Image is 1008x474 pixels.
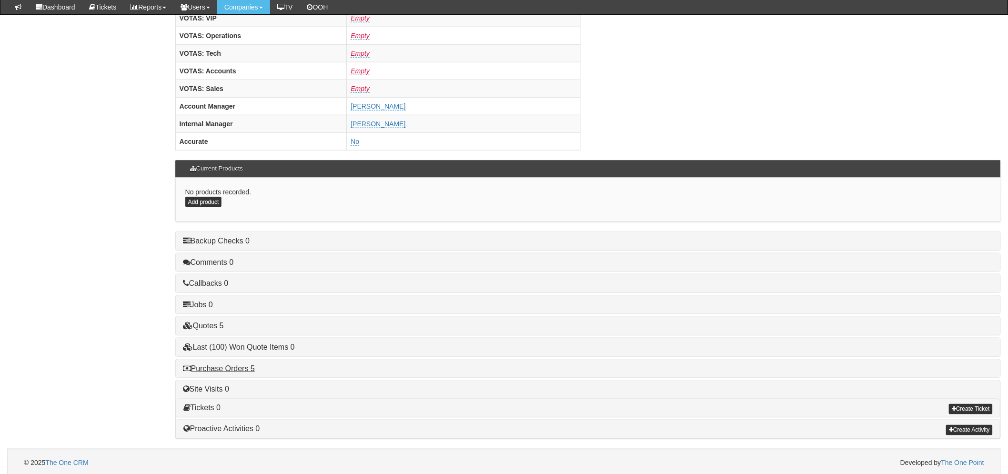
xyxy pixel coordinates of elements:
a: Site Visits 0 [183,385,229,393]
div: No products recorded. [175,178,1001,222]
a: Proactive Activities 0 [183,425,260,433]
a: [PERSON_NAME] [351,120,405,128]
a: Empty [351,50,370,58]
a: The One CRM [45,459,88,467]
a: Tickets 0 [183,404,221,412]
a: Comments 0 [183,258,234,266]
a: Create Ticket [949,404,993,414]
a: Purchase Orders 5 [183,364,255,373]
a: Empty [351,32,370,40]
th: VOTAS: VIP [175,10,347,27]
a: Backup Checks 0 [183,237,250,245]
th: Account Manager [175,98,347,115]
th: VOTAS: Sales [175,80,347,98]
a: Empty [351,14,370,22]
h3: Current Products [185,161,248,177]
a: Add product [185,197,222,207]
th: VOTAS: Operations [175,27,347,45]
a: Create Activity [946,425,993,435]
span: Developed by [900,458,984,468]
a: The One Point [941,459,984,467]
a: Quotes 5 [183,322,224,330]
a: No [351,138,359,146]
a: Last (100) Won Quote Items 0 [183,343,295,351]
th: VOTAS: Tech [175,45,347,62]
span: © 2025 [24,459,89,467]
a: Jobs 0 [183,301,213,309]
a: [PERSON_NAME] [351,102,405,111]
th: Accurate [175,133,347,151]
a: Callbacks 0 [183,279,229,287]
th: Internal Manager [175,115,347,133]
a: Empty [351,85,370,93]
th: VOTAS: Accounts [175,62,347,80]
a: Empty [351,67,370,75]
